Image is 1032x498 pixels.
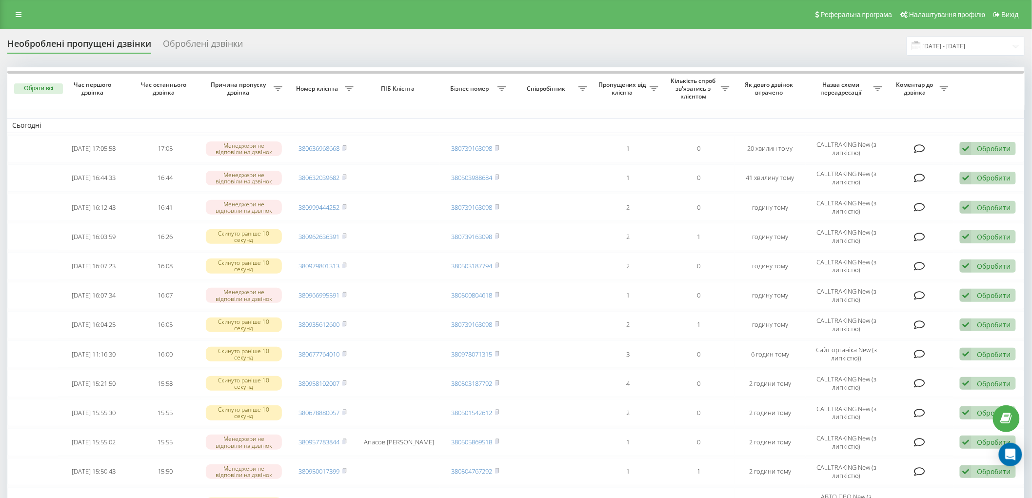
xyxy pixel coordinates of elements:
[129,194,200,221] td: 16:41
[977,203,1011,212] div: Обробити
[999,443,1022,466] div: Open Intercom Messenger
[663,399,734,426] td: 0
[292,85,345,93] span: Номер клієнта
[806,458,887,485] td: CALLTRAKING New (з липкістю)
[734,399,806,426] td: 2 години тому
[811,81,873,96] span: Назва схеми переадресації
[452,203,493,212] a: 380739163098
[299,379,340,388] a: 380958102007
[663,223,734,250] td: 1
[668,77,721,100] span: Кількість спроб зв'язатись з клієнтом
[129,428,200,456] td: 15:55
[299,438,340,446] a: 380957783844
[206,200,282,215] div: Менеджери не відповіли на дзвінок
[663,252,734,279] td: 0
[806,311,887,339] td: CALLTRAKING New (з липкістю)
[592,370,663,397] td: 4
[129,252,200,279] td: 16:08
[734,164,806,192] td: 41 хвилину тому
[206,288,282,302] div: Менеджери не відповіли на дзвінок
[445,85,497,93] span: Бізнес номер
[734,135,806,162] td: 20 хвилин тому
[806,164,887,192] td: CALLTRAKING New (з липкістю)
[129,223,200,250] td: 16:26
[734,194,806,221] td: годину тому
[452,173,493,182] a: 380503988684
[806,370,887,397] td: CALLTRAKING New (з липкістю)
[663,340,734,368] td: 0
[734,311,806,339] td: годину тому
[129,340,200,368] td: 16:00
[206,376,282,391] div: Скинуто раніше 10 секунд
[129,399,200,426] td: 15:55
[592,428,663,456] td: 1
[299,173,340,182] a: 380632039682
[977,320,1011,329] div: Обробити
[592,458,663,485] td: 1
[367,85,431,93] span: ПІБ Клієнта
[977,232,1011,241] div: Обробити
[206,405,282,420] div: Скинуто раніше 10 секунд
[977,467,1011,476] div: Обробити
[892,81,940,96] span: Коментар до дзвінка
[138,81,193,96] span: Час останнього дзвінка
[734,428,806,456] td: 2 години тому
[977,261,1011,271] div: Обробити
[452,144,493,153] a: 380739163098
[452,467,493,476] a: 380504767292
[977,173,1011,182] div: Обробити
[58,458,129,485] td: [DATE] 15:50:43
[58,135,129,162] td: [DATE] 17:05:58
[663,458,734,485] td: 1
[299,291,340,299] a: 380966995591
[806,399,887,426] td: CALLTRAKING New (з липкістю)
[909,11,985,19] span: Налаштування профілю
[663,164,734,192] td: 0
[452,261,493,270] a: 380503187794
[821,11,893,19] span: Реферальна програма
[734,340,806,368] td: 6 годин тому
[14,83,63,94] button: Обрати всі
[806,135,887,162] td: CALLTRAKING New (з липкістю)
[299,203,340,212] a: 380999444252
[163,39,243,54] div: Оброблені дзвінки
[734,282,806,309] td: годину тому
[452,379,493,388] a: 380503187792
[977,144,1011,153] div: Обробити
[592,399,663,426] td: 2
[129,370,200,397] td: 15:58
[206,318,282,332] div: Скинуто раніше 10 секунд
[663,311,734,339] td: 1
[299,408,340,417] a: 380678880057
[58,194,129,221] td: [DATE] 16:12:43
[299,261,340,270] a: 380979801313
[299,350,340,359] a: 380677764010
[734,458,806,485] td: 2 години тому
[205,81,273,96] span: Причина пропуску дзвінка
[129,282,200,309] td: 16:07
[743,81,798,96] span: Як довго дзвінок втрачено
[7,118,1025,133] td: Сьогодні
[452,320,493,329] a: 380739163098
[206,347,282,361] div: Скинуто раніше 10 секунд
[663,370,734,397] td: 0
[206,141,282,156] div: Менеджери не відповіли на дзвінок
[592,164,663,192] td: 1
[206,464,282,479] div: Менеджери не відповіли на дзвінок
[806,282,887,309] td: CALLTRAKING New (з липкістю)
[452,438,493,446] a: 380505869518
[66,81,121,96] span: Час першого дзвінка
[206,435,282,449] div: Менеджери не відповіли на дзвінок
[299,144,340,153] a: 380636968668
[806,223,887,250] td: CALLTRAKING New (з липкістю)
[734,370,806,397] td: 2 години тому
[452,291,493,299] a: 380500804618
[58,223,129,250] td: [DATE] 16:03:59
[58,340,129,368] td: [DATE] 11:16:30
[663,194,734,221] td: 0
[592,282,663,309] td: 1
[58,428,129,456] td: [DATE] 15:55:02
[734,252,806,279] td: годину тому
[592,340,663,368] td: 3
[806,340,887,368] td: Сайт органіка New (з липкістю))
